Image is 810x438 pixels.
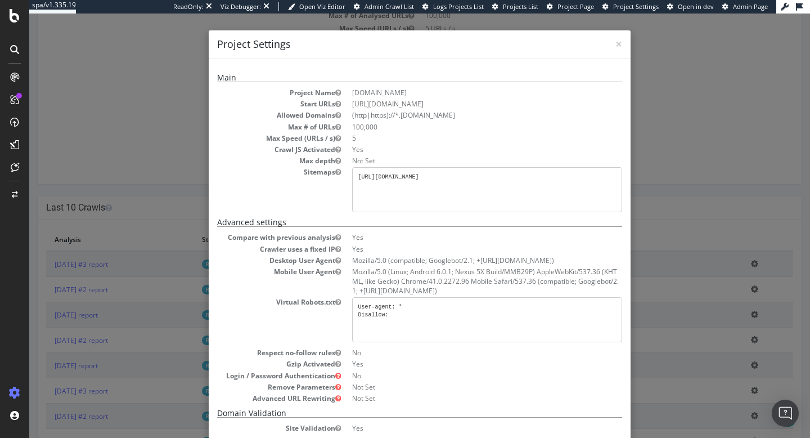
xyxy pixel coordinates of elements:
[323,346,593,355] dd: Yes
[323,334,593,344] dd: No
[364,2,414,11] span: Admin Crawl List
[173,2,204,11] div: ReadOnly:
[323,219,593,229] dd: Yes
[188,253,312,263] dt: Mobile User Agent
[586,23,593,38] span: ×
[188,97,312,106] dt: Allowed Domains
[288,2,345,11] a: Open Viz Editor
[492,2,538,11] a: Projects List
[323,410,593,419] dd: Yes
[602,2,659,11] a: Project Settings
[433,2,484,11] span: Logs Projects List
[188,120,312,129] dt: Max Speed (URLs / s)
[354,2,414,11] a: Admin Crawl List
[667,2,714,11] a: Open in dev
[188,86,312,95] dt: Start URLs
[220,2,261,11] div: Viz Debugger:
[188,109,312,118] dt: Max # of URLs
[188,284,312,293] dt: Virtual Robots.txt
[188,242,312,252] dt: Desktop User Agent
[678,2,714,11] span: Open in dev
[613,2,659,11] span: Project Settings
[722,2,768,11] a: Admin Page
[323,120,593,129] dd: 5
[733,2,768,11] span: Admin Page
[188,24,593,38] h4: Project Settings
[188,346,312,355] dt: Gzip Activated
[323,369,593,378] dd: Not Set
[299,2,345,11] span: Open Viz Editor
[547,2,594,11] a: Project Page
[188,131,312,141] dt: Crawl JS Activated
[188,204,593,213] h5: Advanced settings
[323,74,593,84] dd: [DOMAIN_NAME]
[323,284,593,329] pre: User-agent: * Disallow:
[772,400,799,427] div: Open Intercom Messenger
[323,97,593,106] li: (http|https)://*.[DOMAIN_NAME]
[188,357,312,367] dt: Login / Password Authentication
[188,395,593,404] h5: Domain Validation
[188,334,312,344] dt: Respect no-follow rules
[323,357,593,367] dd: No
[323,231,593,240] dd: Yes
[422,2,484,11] a: Logs Projects List
[323,109,593,118] dd: 100,000
[188,219,312,229] dt: Compare with previous analysis
[188,369,312,378] dt: Remove Parameters
[323,154,593,199] pre: [URL][DOMAIN_NAME]
[503,2,538,11] span: Projects List
[188,74,312,84] dt: Project Name
[323,380,593,390] dd: Not Set
[188,154,312,163] dt: Sitemaps
[323,253,593,282] dd: Mozilla/5.0 (Linux; Android 6.0.1; Nexus 5X Build/MMB29P) AppleWebKit/537.36 (KHTML, like Gecko) ...
[188,231,312,240] dt: Crawler uses a fixed IP
[323,142,593,152] dd: Not Set
[323,131,593,141] dd: Yes
[188,380,312,390] dt: Advanced URL Rewriting
[188,142,312,152] dt: Max depth
[188,60,593,69] h5: Main
[323,86,593,95] dd: [URL][DOMAIN_NAME]
[188,410,312,419] dt: Site Validation
[323,242,593,252] dd: Mozilla/5.0 (compatible; Googlebot/2.1; +[URL][DOMAIN_NAME])
[557,2,594,11] span: Project Page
